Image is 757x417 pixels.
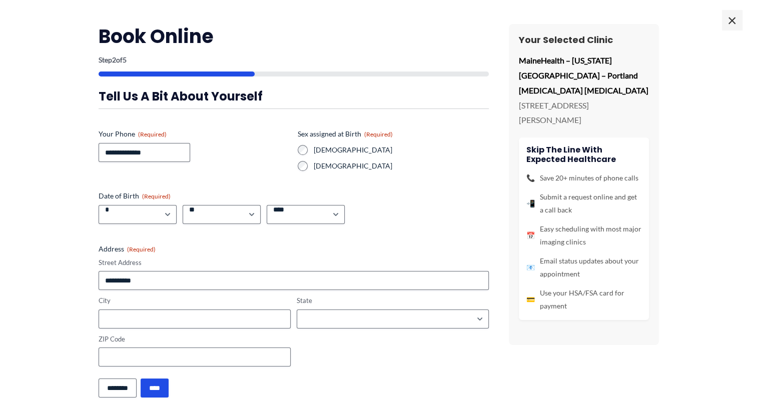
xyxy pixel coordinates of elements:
li: Use your HSA/FSA card for payment [526,286,641,312]
span: 📧 [526,261,535,274]
span: (Required) [138,130,167,138]
span: (Required) [364,130,393,138]
label: Your Phone [99,129,290,139]
legend: Address [99,244,156,254]
legend: Sex assigned at Birth [298,129,393,139]
span: 2 [112,55,116,64]
span: 5 [123,55,127,64]
span: × [722,10,742,30]
span: (Required) [142,192,171,200]
span: 💳 [526,293,535,306]
li: Email status updates about your appointment [526,254,641,280]
span: 📞 [526,171,535,184]
label: [DEMOGRAPHIC_DATA] [314,145,489,155]
li: Easy scheduling with most major imaging clinics [526,222,641,248]
p: [STREET_ADDRESS][PERSON_NAME] [519,98,649,127]
span: 📅 [526,229,535,242]
p: MaineHealth – [US_STATE][GEOGRAPHIC_DATA] – Portland [MEDICAL_DATA] [MEDICAL_DATA] [519,53,649,97]
h3: Tell us a bit about yourself [99,88,489,104]
p: Step of [99,56,489,63]
h2: Book Online [99,24,489,48]
label: Street Address [99,258,489,267]
span: (Required) [127,245,156,253]
li: Save 20+ minutes of phone calls [526,171,641,184]
label: City [99,296,291,305]
label: [DEMOGRAPHIC_DATA] [314,161,489,171]
h4: Skip the line with Expected Healthcare [526,145,641,164]
h3: Your Selected Clinic [519,34,649,45]
span: 📲 [526,197,535,210]
label: State [297,296,489,305]
label: ZIP Code [99,334,291,344]
legend: Date of Birth [99,191,171,201]
li: Submit a request online and get a call back [526,190,641,216]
